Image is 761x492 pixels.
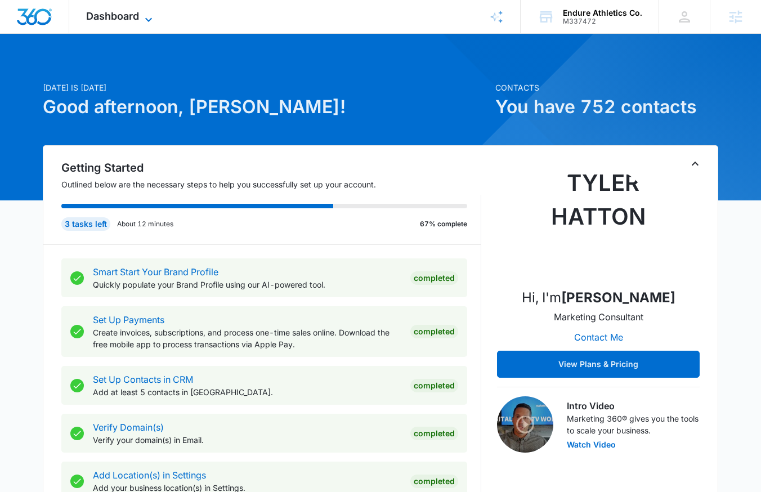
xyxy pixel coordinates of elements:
strong: [PERSON_NAME] [561,289,675,306]
button: Toggle Collapse [688,157,702,171]
div: Completed [410,475,458,488]
p: Contacts [495,82,718,93]
h2: Getting Started [61,159,481,176]
p: Hi, I'm [522,288,675,308]
a: Set Up Payments [93,314,164,325]
h1: Good afternoon, [PERSON_NAME]! [43,93,489,120]
div: Completed [410,427,458,440]
p: Quickly populate your Brand Profile using our AI-powered tool. [93,279,401,290]
a: Add Location(s) in Settings [93,469,206,481]
p: Marketing Consultant [554,310,643,324]
div: Completed [410,271,458,285]
button: Watch Video [567,441,616,449]
div: Completed [410,379,458,392]
h1: You have 752 contacts [495,93,718,120]
img: Tyler Hatton [542,166,655,279]
button: Contact Me [563,324,634,351]
div: Completed [410,325,458,338]
a: Smart Start Your Brand Profile [93,266,218,278]
a: Verify Domain(s) [93,422,164,433]
div: 3 tasks left [61,217,110,231]
p: [DATE] is [DATE] [43,82,489,93]
p: Marketing 360® gives you the tools to scale your business. [567,413,700,436]
p: Add at least 5 contacts in [GEOGRAPHIC_DATA]. [93,386,401,398]
p: Verify your domain(s) in Email. [93,434,401,446]
div: account name [563,8,642,17]
button: View Plans & Pricing [497,351,700,378]
h3: Intro Video [567,399,700,413]
a: Set Up Contacts in CRM [93,374,193,385]
span: Dashboard [86,10,139,22]
div: account id [563,17,642,25]
p: Outlined below are the necessary steps to help you successfully set up your account. [61,178,481,190]
p: 67% complete [420,219,467,229]
img: Intro Video [497,396,553,453]
p: About 12 minutes [117,219,173,229]
p: Create invoices, subscriptions, and process one-time sales online. Download the free mobile app t... [93,326,401,350]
